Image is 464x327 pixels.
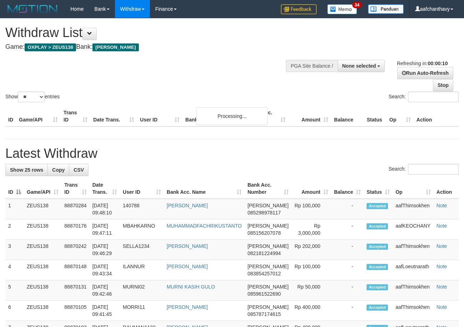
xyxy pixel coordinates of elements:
[61,301,89,321] td: 88870105
[331,301,364,321] td: -
[167,203,208,208] a: [PERSON_NAME]
[24,301,61,321] td: ZEUS138
[5,164,48,176] a: Show 25 rows
[247,304,288,310] span: [PERSON_NAME]
[292,301,331,321] td: Rp 400,000
[24,199,61,219] td: ZEUS138
[120,199,164,219] td: 140788
[437,264,447,269] a: Note
[5,178,24,199] th: ID: activate to sort column descending
[167,264,208,269] a: [PERSON_NAME]
[196,107,268,125] div: Processing...
[387,106,414,126] th: Op
[5,92,60,102] label: Show entries
[69,164,89,176] a: CSV
[5,4,60,14] img: MOTION_logo.png
[393,280,434,301] td: aafThimsokhen
[61,106,90,126] th: Trans ID
[5,260,24,280] td: 4
[47,164,69,176] a: Copy
[364,178,393,199] th: Status: activate to sort column ascending
[327,4,357,14] img: Button%20Memo.svg
[52,167,65,173] span: Copy
[331,260,364,280] td: -
[292,240,331,260] td: Rp 202,000
[292,178,331,199] th: Amount: activate to sort column ascending
[167,243,208,249] a: [PERSON_NAME]
[408,92,459,102] input: Search:
[331,178,364,199] th: Balance: activate to sort column ascending
[182,106,245,126] th: Bank Acc. Name
[286,60,337,72] div: PGA Site Balance /
[247,223,288,229] span: [PERSON_NAME]
[393,240,434,260] td: aafThimsokhen
[90,178,120,199] th: Date Trans.: activate to sort column ascending
[247,284,288,290] span: [PERSON_NAME]
[338,60,385,72] button: None selected
[24,240,61,260] td: ZEUS138
[331,199,364,219] td: -
[5,199,24,219] td: 1
[397,61,448,66] span: Refreshing in:
[281,4,317,14] img: Feedback.jpg
[331,106,364,126] th: Balance
[414,106,459,126] th: Action
[61,178,89,199] th: Trans ID: activate to sort column ascending
[393,301,434,321] td: aafThimsokhen
[74,167,84,173] span: CSV
[247,271,281,276] span: Copy 083854257012 to clipboard
[352,2,362,8] span: 34
[61,240,89,260] td: 88870242
[292,280,331,301] td: Rp 50,000
[24,260,61,280] td: ZEUS138
[90,240,120,260] td: [DATE] 09:46:29
[433,79,453,91] a: Stop
[244,178,291,199] th: Bank Acc. Number: activate to sort column ascending
[247,230,281,236] span: Copy 085156207078 to clipboard
[437,284,447,290] a: Note
[367,264,388,270] span: Accepted
[247,311,281,317] span: Copy 085787174615 to clipboard
[5,301,24,321] td: 6
[90,260,120,280] td: [DATE] 09:43:34
[434,178,459,199] th: Action
[167,223,242,229] a: MUHAMMADFACHRIKUSTANTO
[393,199,434,219] td: aafThimsokhen
[137,106,182,126] th: User ID
[331,280,364,301] td: -
[90,199,120,219] td: [DATE] 09:48:10
[437,203,447,208] a: Note
[247,264,288,269] span: [PERSON_NAME]
[5,146,459,161] h1: Latest Withdraw
[16,106,61,126] th: Game/API
[167,284,215,290] a: MURNI KASIH GULO
[120,240,164,260] td: SELLA1234
[120,219,164,240] td: MBAHKARNO
[247,291,281,297] span: Copy 085961522690 to clipboard
[367,305,388,311] span: Accepted
[247,203,288,208] span: [PERSON_NAME]
[437,223,447,229] a: Note
[61,219,89,240] td: 88870176
[393,260,434,280] td: aafLoeutnarath
[292,219,331,240] td: Rp 3,000,000
[247,243,288,249] span: [PERSON_NAME]
[5,219,24,240] td: 2
[367,244,388,250] span: Accepted
[389,92,459,102] label: Search:
[247,210,281,216] span: Copy 085298978117 to clipboard
[393,178,434,199] th: Op: activate to sort column ascending
[25,43,76,51] span: OXPLAY > ZEUS138
[90,219,120,240] td: [DATE] 09:47:11
[24,178,61,199] th: Game/API: activate to sort column ascending
[92,43,138,51] span: [PERSON_NAME]
[408,164,459,175] input: Search:
[61,280,89,301] td: 88870131
[245,106,288,126] th: Bank Acc. Number
[120,178,164,199] th: User ID: activate to sort column ascending
[5,43,302,51] h4: Game: Bank:
[367,203,388,209] span: Accepted
[367,284,388,290] span: Accepted
[397,67,453,79] a: Run Auto-Refresh
[367,223,388,229] span: Accepted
